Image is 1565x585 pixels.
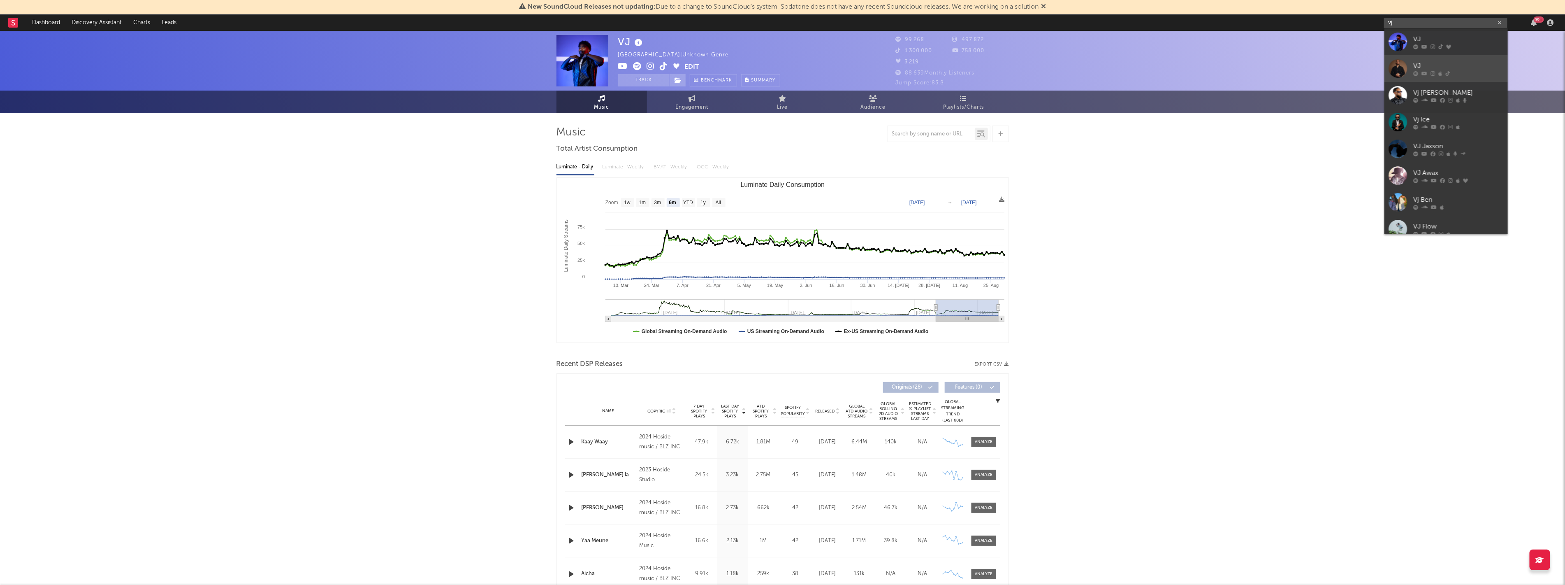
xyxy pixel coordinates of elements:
div: 2.13k [719,537,746,545]
text: YTD [683,200,693,206]
div: [DATE] [814,537,842,545]
div: Global Streaming Trend (Last 60D) [941,399,965,424]
span: New SoundCloud Releases not updating [528,4,654,10]
a: Discovery Assistant [66,14,128,31]
div: [PERSON_NAME] la [582,471,635,479]
span: 758 000 [952,48,984,54]
div: 140k [877,438,905,446]
span: Features ( 0 ) [950,385,988,390]
text: 3m [654,200,661,206]
div: 39.8k [877,537,905,545]
text: 19. May [767,283,784,288]
div: N/A [909,570,937,578]
text: 6m [669,200,676,206]
div: N/A [909,471,937,479]
div: 40k [877,471,905,479]
text: 2. Jun [800,283,812,288]
div: 46.7k [877,504,905,512]
div: 47.9k [689,438,715,446]
div: N/A [877,570,905,578]
span: Benchmark [701,76,733,86]
div: 16.8k [689,504,715,512]
div: Vj Ben [1413,195,1504,205]
div: 16.6k [689,537,715,545]
div: [GEOGRAPHIC_DATA] | Unknown Genre [618,50,738,60]
div: [DATE] [814,471,842,479]
span: Jump Score: 83.8 [896,80,944,86]
span: Summary [751,78,776,83]
div: Vj Ice [1413,114,1504,124]
div: 45 [781,471,810,479]
div: Vj [PERSON_NAME] [1413,88,1504,98]
a: Vj Ice [1384,109,1508,135]
a: VJ [1384,55,1508,82]
text: 30. Jun [860,283,875,288]
a: Benchmark [690,74,737,86]
button: Edit [685,62,700,72]
text: Luminate Daily Consumption [740,181,825,188]
a: Aicha [582,570,635,578]
div: VJ [618,35,645,49]
div: Luminate - Daily [556,160,594,174]
a: Leads [156,14,182,31]
text: 5. May [737,283,751,288]
text: 50k [577,241,585,246]
button: Originals(28) [883,382,939,393]
button: Features(0) [945,382,1000,393]
span: Dismiss [1041,4,1046,10]
div: 38 [781,570,810,578]
span: Copyright [647,409,671,414]
text: 1y [700,200,706,206]
span: Last Day Spotify Plays [719,404,741,419]
div: 3.23k [719,471,746,479]
a: Yaa Meune [582,537,635,545]
text: Zoom [605,200,618,206]
input: Search by song name or URL [888,131,975,138]
a: Vj Ben [1384,189,1508,216]
span: 99 268 [896,37,925,42]
div: 2.73k [719,504,746,512]
div: 99 + [1534,16,1544,23]
div: 662k [750,504,777,512]
div: 2023 Hoside Studio [639,465,684,485]
span: Playlists/Charts [943,103,984,112]
div: [DATE] [814,438,842,446]
div: 1.48M [846,471,873,479]
span: Estimated % Playlist Streams Last Day [909,401,932,421]
a: Kaay Waay [582,438,635,446]
text: 25. Aug [983,283,999,288]
div: N/A [909,504,937,512]
span: 497 872 [952,37,984,42]
text: Luminate Daily Streams [563,219,569,272]
div: 42 [781,537,810,545]
div: [PERSON_NAME] [582,504,635,512]
text: 10. Mar [613,283,628,288]
text: 1w [624,200,631,206]
span: ATD Spotify Plays [750,404,772,419]
a: Vj [PERSON_NAME] [1384,82,1508,109]
span: Live [777,103,788,112]
div: 259k [750,570,777,578]
div: 6.72k [719,438,746,446]
span: Global Rolling 7D Audio Streams [877,401,900,421]
text: 75k [577,224,585,229]
text: 0 [582,274,584,279]
div: [DATE] [814,570,842,578]
div: 1.18k [719,570,746,578]
text: 24. Mar [644,283,659,288]
text: 16. Jun [829,283,844,288]
text: 1m [639,200,646,206]
div: VJ [1413,61,1504,71]
text: → [948,200,953,205]
span: Released [816,409,835,414]
span: 3 219 [896,59,919,65]
a: VJ Flow [1384,216,1508,242]
div: 2024 Hoside Music [639,531,684,551]
text: 25k [577,258,585,263]
div: 2024 Hoside music / BLZ INC [639,432,684,452]
button: 99+ [1531,19,1537,26]
a: Engagement [647,91,737,113]
span: Global ATD Audio Streams [846,404,868,419]
div: N/A [909,438,937,446]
